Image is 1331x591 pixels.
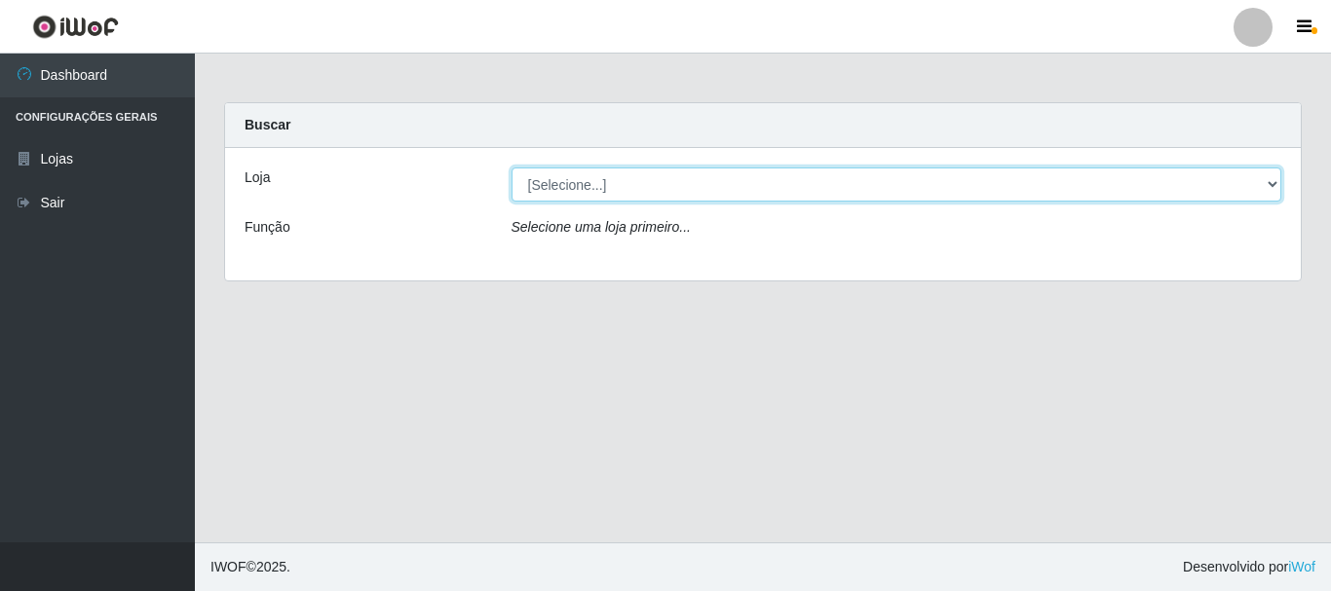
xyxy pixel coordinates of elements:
[1183,557,1315,577] span: Desenvolvido por
[512,219,691,235] i: Selecione uma loja primeiro...
[245,117,290,132] strong: Buscar
[210,557,290,577] span: © 2025 .
[245,167,270,188] label: Loja
[210,559,247,574] span: IWOF
[1288,559,1315,574] a: iWof
[32,15,119,39] img: CoreUI Logo
[245,217,290,238] label: Função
